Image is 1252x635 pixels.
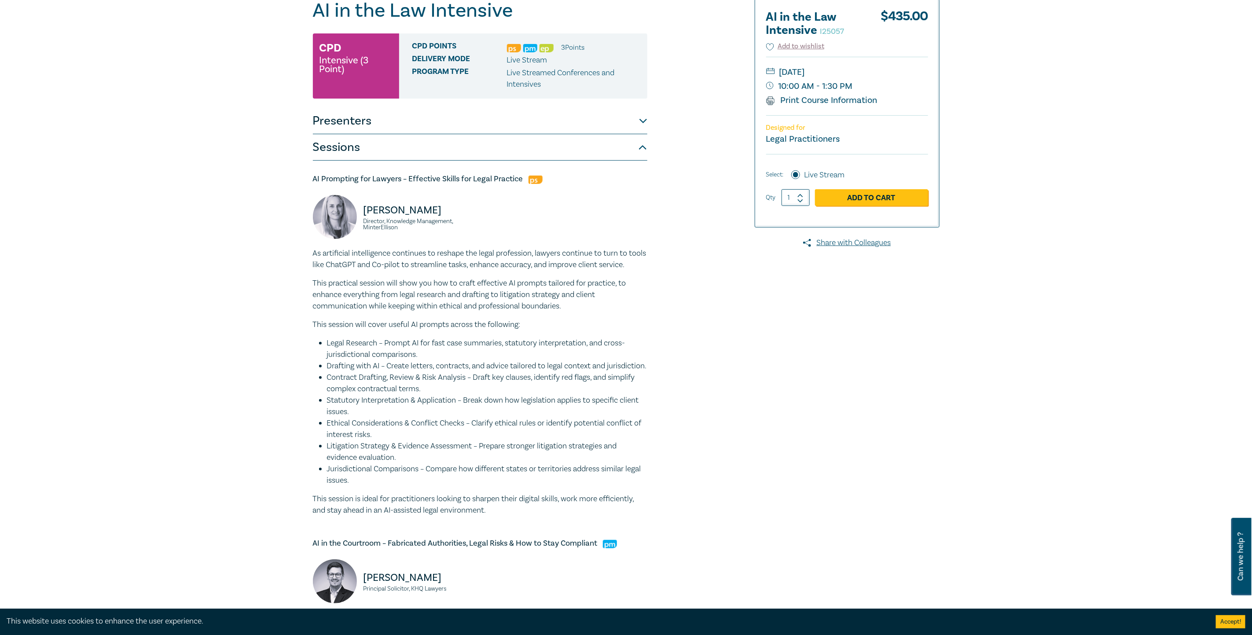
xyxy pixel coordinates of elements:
li: 3 Point s [562,42,585,53]
small: Intensive (3 Point) [319,56,393,73]
li: Litigation Strategy & Evidence Assessment – Prepare stronger litigation strategies and evidence e... [327,440,647,463]
a: Print Course Information [766,95,878,106]
li: Ethical Considerations & Conflict Checks – Clarify ethical rules or identify potential conflict o... [327,418,647,440]
span: Can we help ? [1237,523,1245,590]
li: Jurisdictional Comparisons – Compare how different states or territories address similar legal is... [327,463,647,486]
p: As artificial intelligence continues to reshape the legal profession, lawyers continue to turn to... [313,248,647,271]
li: Statutory Interpretation & Application – Break down how legislation applies to specific client is... [327,395,647,418]
div: This website uses cookies to enhance the user experience. [7,616,1203,627]
img: Practice Management & Business Skills [603,540,617,548]
small: 10:00 AM - 1:30 PM [766,79,928,93]
a: Add to Cart [815,189,928,206]
p: This session is ideal for practitioners looking to sharpen their digital skills, work more effici... [313,493,647,516]
img: Practice Management & Business Skills [523,44,537,52]
span: Delivery Mode [412,55,507,66]
h5: AI Prompting for Lawyers – Effective Skills for Legal Practice [313,174,647,184]
small: I25057 [820,26,844,37]
small: [DATE] [766,65,928,79]
img: Ethics & Professional Responsibility [540,44,554,52]
h3: CPD [319,40,341,56]
img: Alex Dittel [313,559,357,603]
span: CPD Points [412,42,507,53]
h5: AI in the Courtroom – Fabricated Authorities, Legal Risks & How to Stay Compliant [313,538,647,549]
label: Live Stream [804,169,845,181]
button: Sessions [313,134,647,161]
p: Designed for [766,124,928,132]
p: Live Streamed Conferences and Intensives [507,67,641,90]
span: Program type [412,67,507,90]
small: Director, Knowledge Management, MinterEllison [363,218,475,231]
li: Legal Research – Prompt AI for fast case summaries, statutory interpretation, and cross-jurisdict... [327,338,647,360]
label: Qty [766,193,776,202]
p: [PERSON_NAME] [363,203,475,217]
div: $ 435.00 [881,11,928,41]
p: This practical session will show you how to craft effective AI prompts tailored for practice, to ... [313,278,647,312]
button: Accept cookies [1216,615,1245,628]
p: [PERSON_NAME] [363,571,475,585]
li: Contract Drafting, Review & Risk Analysis – Draft key clauses, identify red flags, and simplify c... [327,372,647,395]
img: Professional Skills [529,176,543,184]
a: Share with Colleagues [755,237,940,249]
li: Drafting with AI – Create letters, contracts, and advice tailored to legal context and jurisdiction. [327,360,647,372]
h2: AI in the Law Intensive [766,11,863,37]
img: Professional Skills [507,44,521,52]
button: Presenters [313,108,647,134]
input: 1 [782,189,810,206]
span: Live Stream [507,55,547,65]
span: Select: [766,170,784,180]
p: This session will cover useful AI prompts across the following: [313,319,647,330]
small: Principal Solicitor, KHQ Lawyers [363,586,475,592]
button: Add to wishlist [766,41,825,51]
img: Sarah Jacobson [313,195,357,239]
small: Legal Practitioners [766,133,840,145]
